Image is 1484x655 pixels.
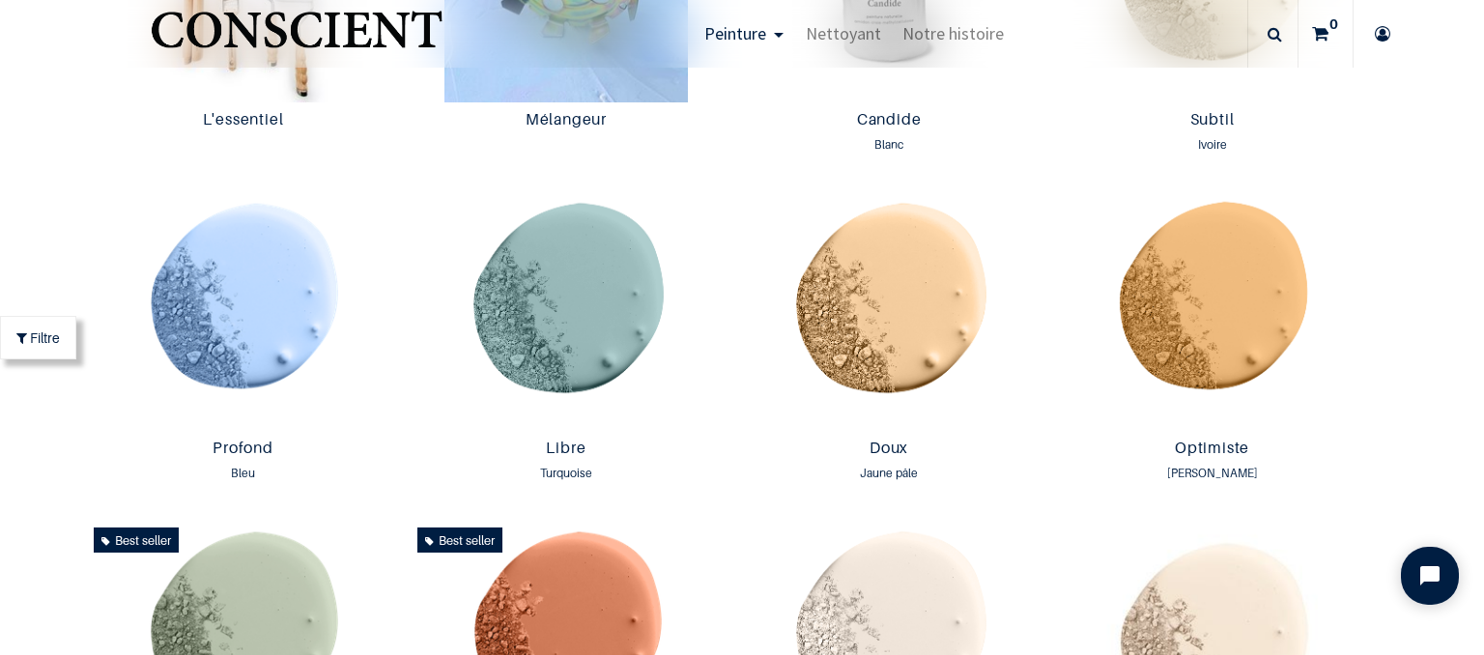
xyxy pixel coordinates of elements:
[94,464,391,483] div: Bleu
[1384,530,1475,621] iframe: Tidio Chat
[417,110,715,132] a: Mélangeur
[740,135,1038,155] div: Blanc
[94,527,179,553] div: Best seller
[740,110,1038,132] a: Candide
[902,22,1004,44] span: Notre histoire
[86,191,399,431] img: Product image
[30,327,60,348] span: Filtre
[732,191,1045,431] img: Product image
[1325,14,1343,34] sup: 0
[740,439,1038,461] a: Doux
[410,191,723,431] img: Product image
[1063,135,1360,155] div: Ivoire
[806,22,881,44] span: Nettoyant
[1055,191,1368,431] img: Product image
[1063,464,1360,483] div: [PERSON_NAME]
[1063,110,1360,132] a: Subtil
[1063,439,1360,461] a: Optimiste
[94,110,391,132] a: L'essentiel
[417,464,715,483] div: Turquoise
[417,527,502,553] div: Best seller
[740,464,1038,483] div: Jaune pâle
[94,439,391,461] a: Profond
[417,439,715,461] a: Libre
[704,22,766,44] span: Peinture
